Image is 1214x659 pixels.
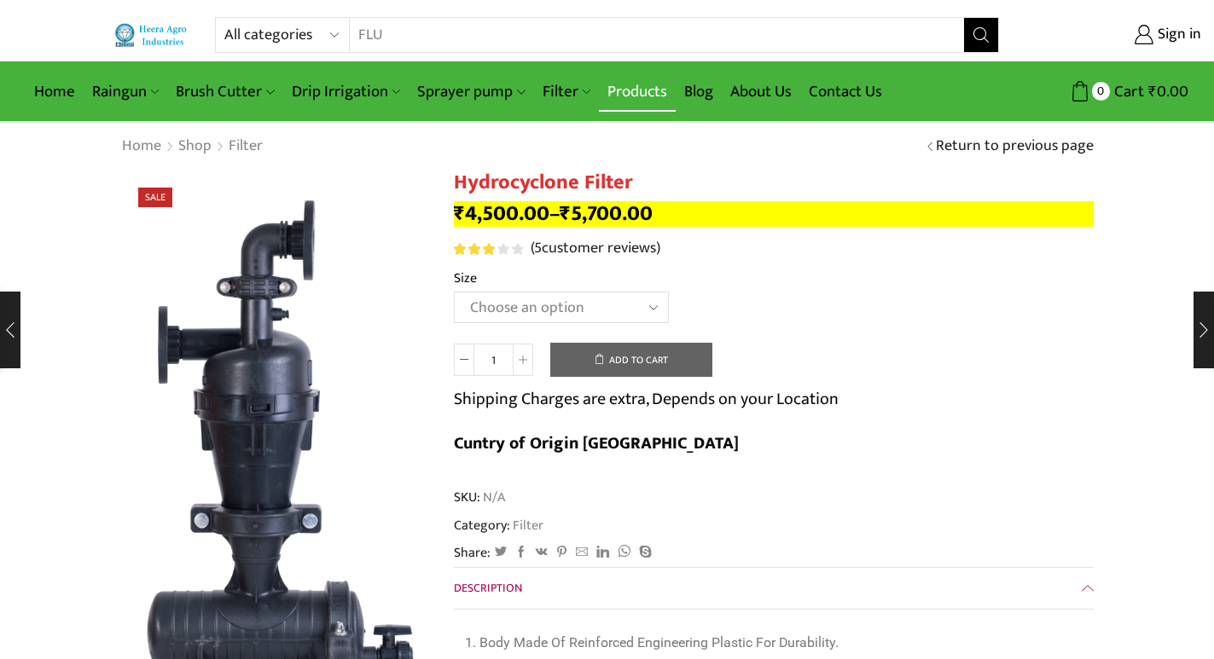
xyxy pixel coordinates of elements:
[1016,76,1188,107] a: 0 Cart ₹0.00
[177,136,212,158] a: Shop
[454,269,477,288] label: Size
[722,72,800,112] a: About Us
[454,516,543,535] span: Category:
[1153,24,1201,46] span: Sign in
[510,514,543,536] a: Filter
[534,235,542,261] span: 5
[1148,78,1188,105] bdi: 0.00
[121,136,162,158] a: Home
[350,18,963,52] input: Search for...
[84,72,167,112] a: Raingun
[599,72,676,112] a: Products
[560,196,571,231] span: ₹
[454,171,1094,195] h1: Hydrocyclone Filter
[138,188,172,207] span: Sale
[454,243,523,255] div: Rated 3.20 out of 5
[454,196,465,231] span: ₹
[479,631,1085,656] li: Body Made Of Reinforced Engineering Plastic For Durability.
[936,136,1094,158] a: Return to previous page
[1092,82,1110,100] span: 0
[480,488,505,507] span: N/A
[454,196,549,231] bdi: 4,500.00
[454,243,498,255] span: Rated out of 5 based on customer ratings
[550,343,712,377] button: Add to cart
[409,72,533,112] a: Sprayer pump
[1148,78,1157,105] span: ₹
[474,344,513,376] input: Product quantity
[167,72,282,112] a: Brush Cutter
[1110,80,1144,103] span: Cart
[676,72,722,112] a: Blog
[26,72,84,112] a: Home
[121,136,264,158] nav: Breadcrumb
[228,136,264,158] a: Filter
[1025,20,1201,50] a: Sign in
[454,543,491,563] span: Share:
[454,568,1094,609] a: Description
[454,578,522,598] span: Description
[454,429,739,458] b: Cuntry of Origin [GEOGRAPHIC_DATA]
[283,72,409,112] a: Drip Irrigation
[534,72,599,112] a: Filter
[560,196,653,231] bdi: 5,700.00
[800,72,891,112] a: Contact Us
[454,385,839,413] p: Shipping Charges are extra, Depends on your Location
[531,238,660,260] a: (5customer reviews)
[454,488,1094,507] span: SKU:
[454,201,1094,227] p: –
[454,243,526,255] span: 5
[964,18,998,52] button: Search button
